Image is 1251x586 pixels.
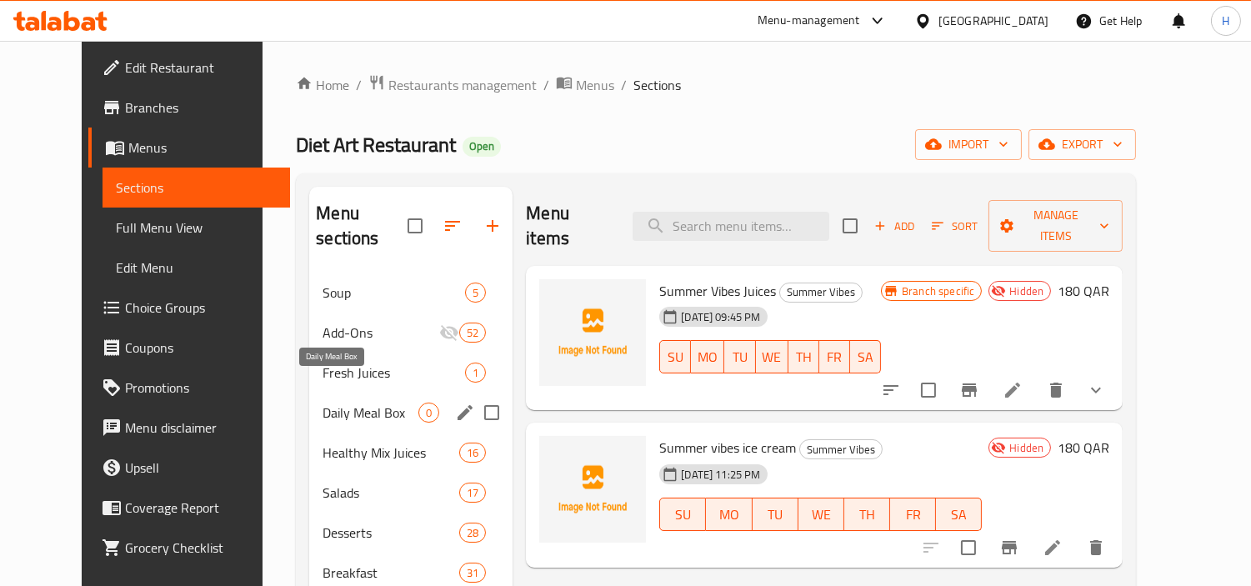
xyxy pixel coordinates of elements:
span: WE [805,503,838,527]
span: Desserts [323,523,459,543]
span: Sort sections [433,206,473,246]
span: import [928,134,1008,155]
button: MO [691,340,724,373]
span: 28 [460,525,485,541]
span: Select section [833,208,868,243]
span: Soup [323,283,465,303]
button: show more [1076,370,1116,410]
button: Branch-specific-item [949,370,989,410]
span: [DATE] 09:45 PM [674,309,767,325]
div: [GEOGRAPHIC_DATA] [938,12,1048,30]
button: TU [724,340,755,373]
button: sort-choices [871,370,911,410]
span: Select to update [951,530,986,565]
span: 1 [466,365,485,381]
button: Add [868,213,921,239]
span: Add item [868,213,921,239]
div: items [459,523,486,543]
span: FR [826,345,843,369]
button: import [915,129,1022,160]
div: Healthy Mix Juices [323,443,459,463]
div: Fresh Juices1 [309,353,513,393]
span: Coupons [125,338,278,358]
a: Grocery Checklist [88,528,291,568]
nav: breadcrumb [296,74,1136,96]
a: Coupons [88,328,291,368]
button: Sort [928,213,982,239]
span: H [1222,12,1229,30]
button: Branch-specific-item [989,528,1029,568]
span: Summer Vibes [780,283,862,302]
span: TU [731,345,748,369]
div: items [465,363,486,383]
h6: 180 QAR [1058,279,1109,303]
button: TH [844,498,890,531]
span: 0 [419,405,438,421]
img: Summer Vibes Juices [539,279,646,386]
span: Summer vibes ice cream [659,435,796,460]
span: Grocery Checklist [125,538,278,558]
span: TH [795,345,813,369]
div: items [459,443,486,463]
button: WE [756,340,788,373]
span: 17 [460,485,485,501]
span: Promotions [125,378,278,398]
span: Upsell [125,458,278,478]
div: Soup5 [309,273,513,313]
span: 5 [466,285,485,301]
a: Menus [556,74,614,96]
button: TH [788,340,819,373]
span: 31 [460,565,485,581]
div: Open [463,137,501,157]
span: Hidden [1003,440,1050,456]
div: items [459,563,486,583]
a: Promotions [88,368,291,408]
span: Fresh Juices [323,363,465,383]
span: Daily Meal Box [323,403,418,423]
h2: Menu sections [316,201,408,251]
span: WE [763,345,782,369]
span: Sections [116,178,278,198]
div: Healthy Mix Juices16 [309,433,513,473]
button: MO [706,498,752,531]
span: Branches [125,98,278,118]
li: / [356,75,362,95]
span: Select to update [911,373,946,408]
span: MO [713,503,745,527]
button: edit [453,400,478,425]
span: MO [698,345,718,369]
div: Salads17 [309,473,513,513]
a: Menus [88,128,291,168]
a: Edit menu item [1003,380,1023,400]
span: Coverage Report [125,498,278,518]
a: Menu disclaimer [88,408,291,448]
button: SA [936,498,982,531]
div: Summer Vibes [799,439,883,459]
button: delete [1076,528,1116,568]
button: export [1028,129,1136,160]
a: Branches [88,88,291,128]
span: SA [943,503,975,527]
span: Edit Restaurant [125,58,278,78]
span: Menus [576,75,614,95]
span: export [1042,134,1123,155]
span: TH [851,503,883,527]
a: Sections [103,168,291,208]
svg: Inactive section [439,323,459,343]
span: Menus [128,138,278,158]
a: Home [296,75,349,95]
span: Sort [932,217,978,236]
span: Breakfast [323,563,459,583]
span: Summer Vibes [800,440,882,459]
span: Branch specific [895,283,981,299]
a: Full Menu View [103,208,291,248]
span: Sort items [921,213,988,239]
span: SU [667,345,684,369]
span: Add-Ons [323,323,439,343]
span: Summer Vibes Juices [659,278,776,303]
span: FR [897,503,929,527]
